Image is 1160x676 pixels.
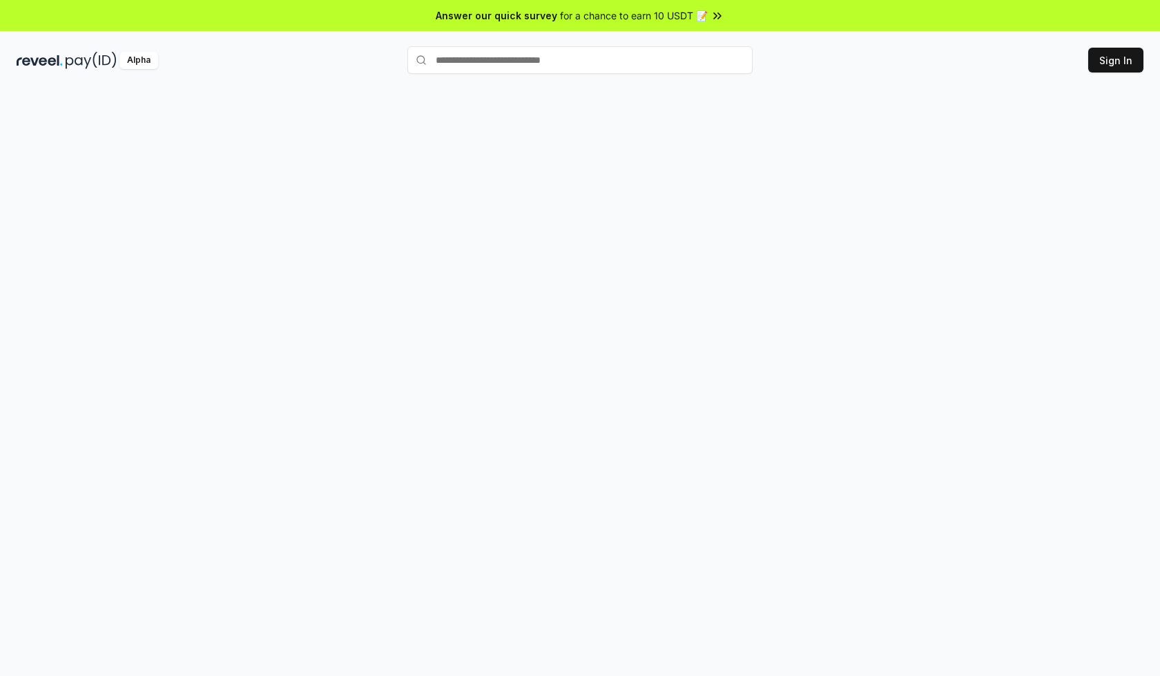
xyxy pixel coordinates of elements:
[1088,48,1143,73] button: Sign In
[66,52,117,69] img: pay_id
[560,8,708,23] span: for a chance to earn 10 USDT 📝
[436,8,557,23] span: Answer our quick survey
[119,52,158,69] div: Alpha
[17,52,63,69] img: reveel_dark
